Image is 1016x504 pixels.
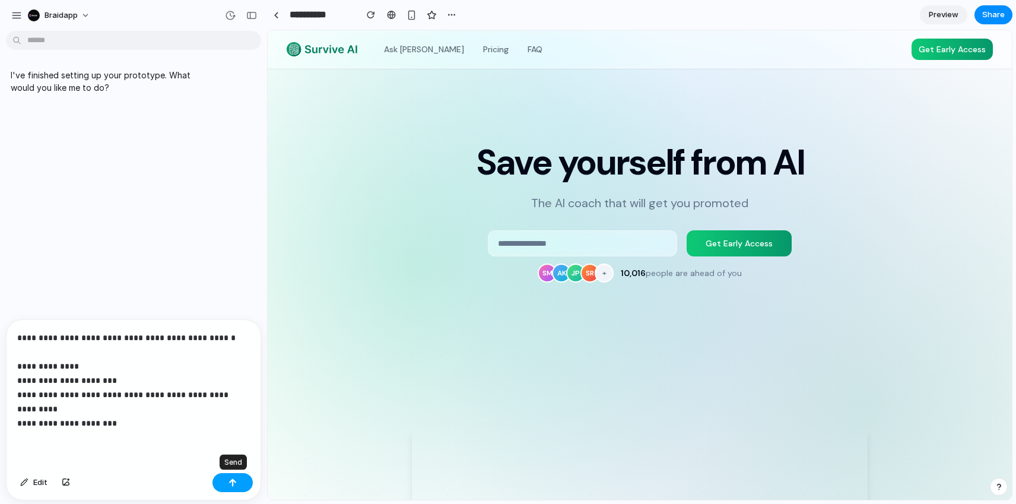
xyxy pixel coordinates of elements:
div: AK [284,233,303,252]
p: I've finished setting up your prototype. What would you like me to do? [11,69,209,94]
a: Preview [920,5,967,24]
button: Share [974,5,1012,24]
a: Get Early Access [644,8,725,30]
p: The AI coach that will get you promoted [263,164,481,181]
div: Send [220,455,247,470]
img: Survive AI Logo [19,12,90,26]
span: 10,016 [353,237,378,248]
a: FAQ [253,9,282,28]
span: Edit [33,477,47,489]
div: JP [299,233,317,252]
a: Ask [PERSON_NAME] [109,9,204,28]
span: Preview [929,9,958,21]
div: SM [270,233,289,252]
button: braidapp [23,6,96,25]
div: SR [313,233,332,252]
button: Edit [14,473,53,492]
span: + [335,238,339,248]
a: Pricing [208,9,248,28]
span: Share [982,9,1005,21]
button: Get Early Access [419,200,524,226]
h1: Save yourself from AI [208,115,536,150]
div: people are ahead of you [353,237,474,249]
span: braidapp [45,9,78,21]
